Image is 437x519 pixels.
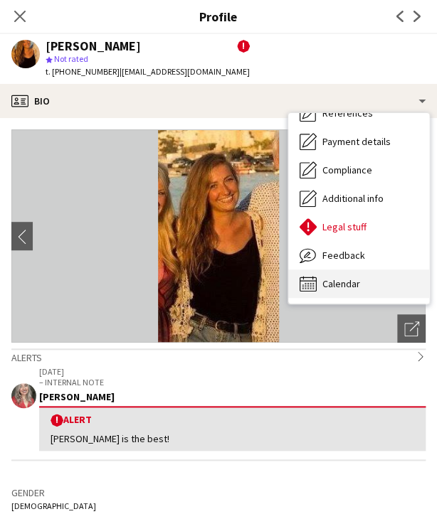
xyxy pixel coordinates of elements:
span: ! [51,414,63,427]
div: Payment details [288,127,429,156]
span: Legal stuff [322,220,367,233]
div: [PERSON_NAME] [39,390,426,403]
span: [DEMOGRAPHIC_DATA] [11,501,96,511]
div: [PERSON_NAME] [46,40,141,53]
div: Alert [51,413,414,427]
span: ! [237,40,250,53]
div: Compliance [288,156,429,184]
div: Alerts [11,348,426,364]
span: Feedback [322,249,365,262]
div: Feedback [288,241,429,269]
span: Additional info [322,192,384,205]
img: Crew avatar or photo [11,129,426,343]
span: | [EMAIL_ADDRESS][DOMAIN_NAME] [120,66,250,77]
span: References [322,107,373,119]
span: Payment details [322,135,391,148]
p: [DATE] [39,366,426,377]
p: – INTERNAL NOTE [39,377,426,387]
div: Open photos pop-in [397,314,426,343]
span: Calendar [322,277,360,290]
span: Not rated [54,53,88,64]
div: [PERSON_NAME] is the best! [51,432,414,445]
span: Compliance [322,164,372,176]
span: t. [PHONE_NUMBER] [46,66,120,77]
div: Additional info [288,184,429,213]
div: Legal stuff [288,213,429,241]
h3: Gender [11,486,426,499]
div: Calendar [288,269,429,298]
div: References [288,99,429,127]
